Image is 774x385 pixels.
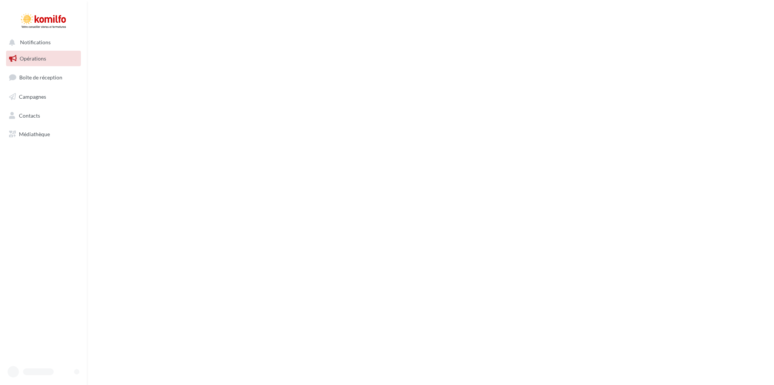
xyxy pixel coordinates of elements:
a: Campagnes [5,89,82,105]
span: Campagnes [19,93,46,100]
a: Opérations [5,51,82,67]
a: Contacts [5,108,82,124]
span: Médiathèque [19,131,50,137]
span: Boîte de réception [19,74,62,81]
a: Médiathèque [5,126,82,142]
span: Contacts [19,112,40,118]
a: Boîte de réception [5,69,82,85]
span: Opérations [20,55,46,62]
span: Notifications [20,39,51,46]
